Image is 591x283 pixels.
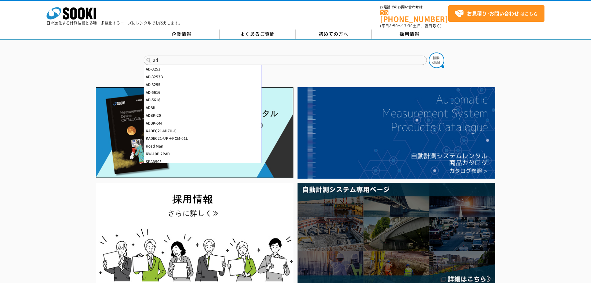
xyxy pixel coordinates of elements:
span: はこちら [454,9,538,18]
input: 商品名、型式、NETIS番号を入力してください [144,56,427,65]
a: よくあるご質問 [220,30,296,39]
span: 8:50 [389,23,398,29]
div: AD-3253B [144,73,261,81]
div: AD-5616 [144,89,261,96]
div: SPAD503 [144,158,261,166]
div: RW-10P 2PAD [144,150,261,158]
a: 初めての方へ [296,30,372,39]
img: Catalog Ver10 [96,87,293,178]
div: AD-3255 [144,81,261,89]
a: [PHONE_NUMBER] [380,10,448,22]
div: ADBK-6M [144,119,261,127]
div: KADEC21-MIZU-C [144,127,261,135]
div: ADBK [144,104,261,112]
div: KADEC21-UP＋PCM-01L [144,135,261,142]
span: (平日 ～ 土日、祝日除く) [380,23,441,29]
img: 自動計測システムカタログ [298,87,495,179]
span: 17:30 [402,23,413,29]
div: Road Man [144,142,261,150]
img: btn_search.png [429,52,444,68]
p: 日々進化する計測技術と多種・多様化するニーズにレンタルでお応えします。 [47,21,182,25]
strong: お見積り･お問い合わせ [467,10,519,17]
a: お見積り･お問い合わせはこちら [448,5,544,22]
div: ADBK-20 [144,112,261,119]
span: 初めての方へ [319,30,348,37]
span: お電話でのお問い合わせは [380,5,448,9]
a: 採用情報 [372,30,448,39]
div: AD-5618 [144,96,261,104]
a: 企業情報 [144,30,220,39]
div: AD-3253 [144,65,261,73]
